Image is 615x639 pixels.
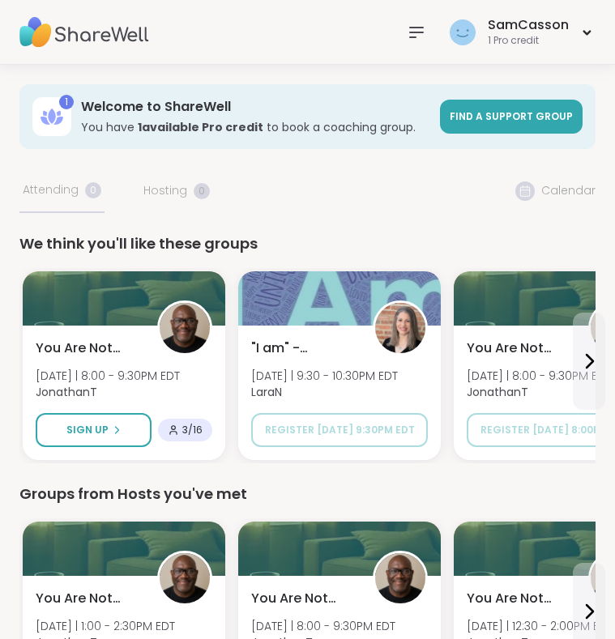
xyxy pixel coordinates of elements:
[488,16,569,34] div: SamCasson
[467,384,528,400] b: JonathanT
[36,339,139,358] span: You Are Not Alone With This
[160,553,210,603] img: JonathanT
[450,109,573,123] span: Find a support group
[251,618,395,634] span: [DATE] | 8:00 - 9:30PM EDT
[450,19,476,45] img: SamCasson
[36,368,180,384] span: [DATE] | 8:00 - 9:30PM EDT
[251,413,428,447] button: Register [DATE] 9:30PM EDT
[36,413,152,447] button: Sign Up
[467,368,611,384] span: [DATE] | 8:00 - 9:30PM EDT
[36,589,139,608] span: You Are Not Alone: Midday Reset
[440,100,583,134] a: Find a support group
[66,423,109,437] span: Sign Up
[488,34,569,48] div: 1 Pro credit
[467,618,613,634] span: [DATE] | 12:30 - 2:00PM EDT
[81,119,430,135] h3: You have to book a coaching group.
[138,119,263,135] b: 1 available Pro credit
[36,384,97,400] b: JonathanT
[19,483,596,505] div: Groups from Hosts you've met
[251,384,282,400] b: LaraN
[467,339,570,358] span: You Are Not Alone With This
[467,589,570,608] span: You Are Not Alone: Midday Reset
[36,618,175,634] span: [DATE] | 1:00 - 2:30PM EDT
[81,98,430,116] h3: Welcome to ShareWell
[251,339,355,358] span: "I am" - Reclaiming yourself after emotional abuse
[251,368,398,384] span: [DATE] | 9:30 - 10:30PM EDT
[19,232,596,255] div: We think you'll like these groups
[375,553,425,603] img: JonathanT
[265,423,415,437] span: Register [DATE] 9:30PM EDT
[160,303,210,353] img: JonathanT
[59,95,74,109] div: 1
[251,589,355,608] span: You Are Not Alone With This
[375,303,425,353] img: LaraN
[182,424,203,437] span: 3 / 16
[19,4,149,61] img: ShareWell Nav Logo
